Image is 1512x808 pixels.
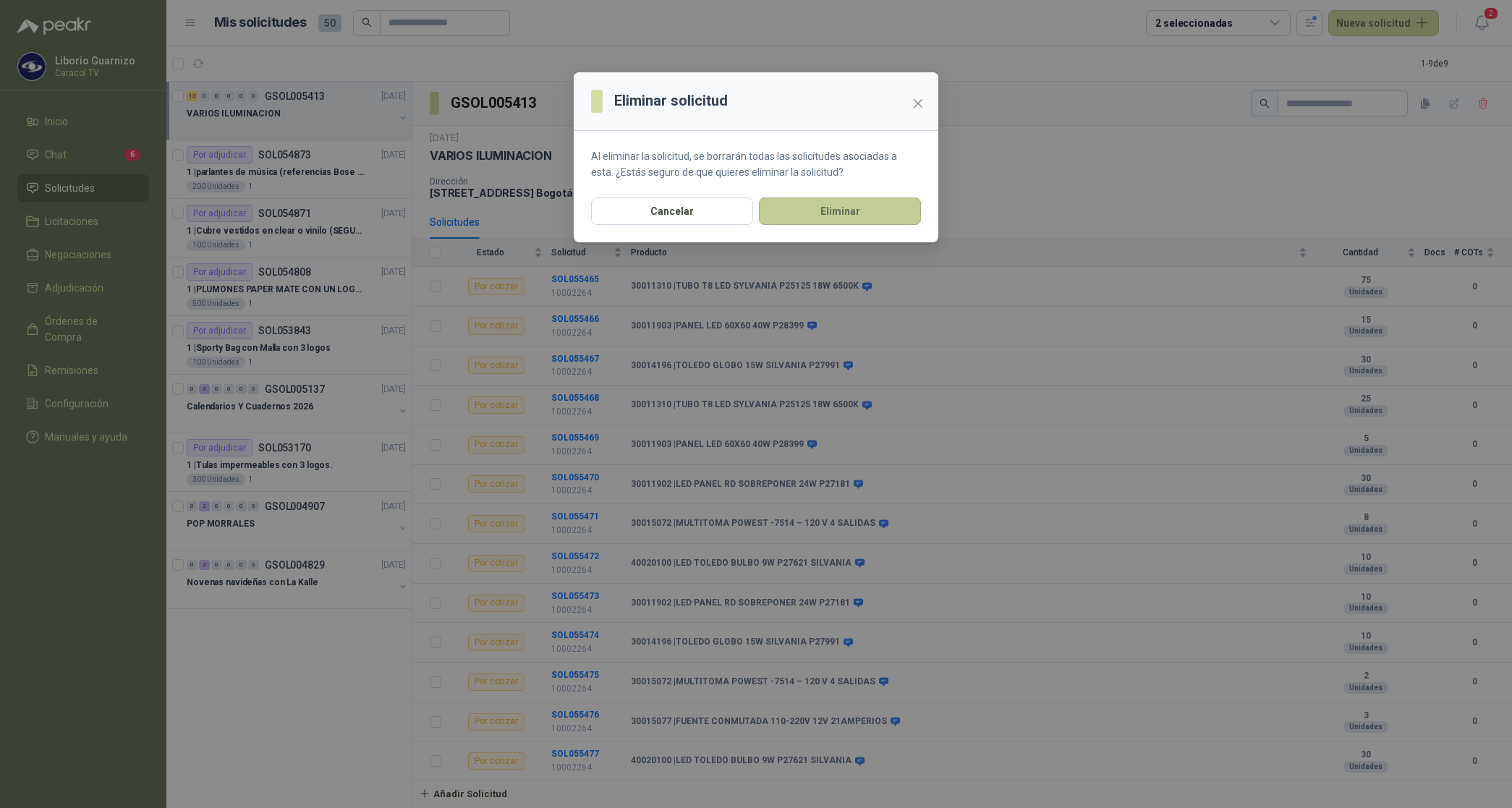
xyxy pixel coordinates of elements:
[759,197,921,225] button: Eliminar
[906,92,930,115] button: Close
[591,148,921,180] p: Al eliminar la solicitud, se borrarán todas las solicitudes asociadas a esta. ¿Estás seguro de qu...
[591,197,753,225] button: Cancelar
[614,90,728,112] h3: Eliminar solicitud
[912,98,924,109] span: close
